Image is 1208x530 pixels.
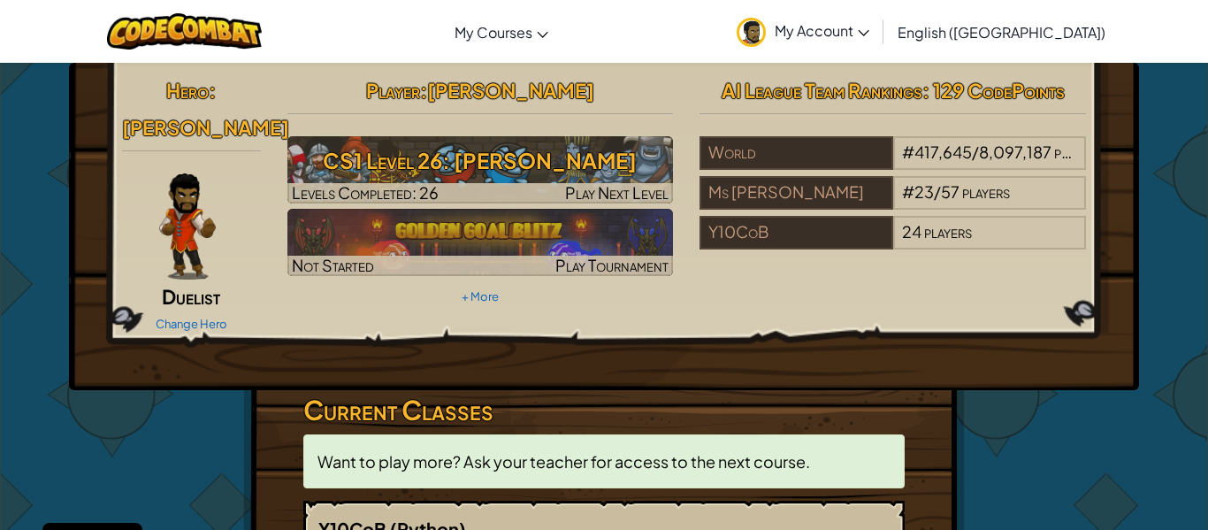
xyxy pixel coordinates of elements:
span: Player [366,78,420,103]
span: / [972,142,979,162]
span: players [962,181,1010,202]
a: Ms [PERSON_NAME]#23/57players [700,193,1086,213]
span: Hero [166,78,209,103]
img: CodeCombat logo [107,13,262,50]
span: : [420,78,427,103]
span: Levels Completed: 26 [292,182,439,203]
div: Y10CoB [700,216,892,250]
span: Play Next Level [565,182,669,203]
span: 417,645 [914,142,972,162]
a: + More [462,289,499,303]
span: 8,097,187 [979,142,1051,162]
div: Ms [PERSON_NAME] [700,176,892,210]
span: [PERSON_NAME] [427,78,594,103]
span: Play Tournament [555,255,669,275]
a: English ([GEOGRAPHIC_DATA]) [889,8,1114,56]
span: 24 [902,221,921,242]
span: My Courses [455,23,532,42]
span: # [902,142,914,162]
a: World#417,645/8,097,187players [700,153,1086,173]
span: English ([GEOGRAPHIC_DATA]) [898,23,1105,42]
a: Not StartedPlay Tournament [287,209,674,276]
a: My Account [728,4,878,59]
img: CS1 Level 26: Wakka Maul [287,136,674,204]
a: Y10CoB24players [700,233,1086,253]
img: avatar [737,18,766,47]
a: My Courses [446,8,557,56]
span: [PERSON_NAME] [122,115,289,140]
a: Play Next Level [287,136,674,204]
span: Duelist [162,284,220,309]
span: 57 [941,181,960,202]
div: World [700,136,892,170]
span: : 129 CodePoints [922,78,1065,103]
span: players [1054,142,1102,162]
span: / [934,181,941,202]
h3: Current Classes [303,390,905,430]
a: Change Hero [156,317,227,331]
span: 23 [914,181,934,202]
span: AI League Team Rankings [722,78,922,103]
span: players [924,221,972,242]
span: Want to play more? Ask your teacher for access to the next course. [317,451,810,472]
span: : [209,78,216,103]
img: Golden Goal [287,209,674,276]
span: Not Started [292,255,374,275]
span: My Account [775,21,869,40]
img: duelist-pose.png [159,173,216,280]
h3: CS1 Level 26: [PERSON_NAME] [287,141,674,181]
span: # [902,181,914,202]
